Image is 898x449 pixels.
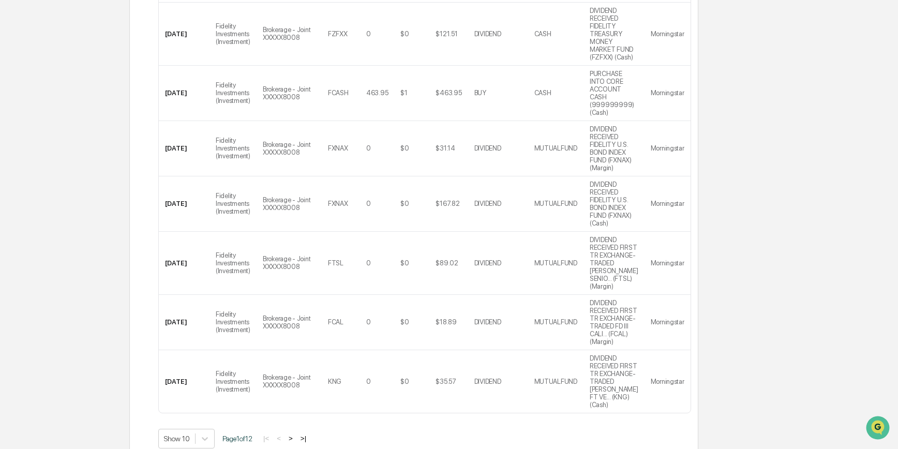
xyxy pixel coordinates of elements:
[159,176,209,232] td: [DATE]
[216,310,250,334] div: Fidelity Investments (Investment)
[159,121,209,176] td: [DATE]
[257,66,322,121] td: Brokerage - Joint XXXXX8008
[216,137,250,160] div: Fidelity Investments (Investment)
[366,378,371,385] div: 0
[71,126,132,145] a: 🗄️Attestations
[436,30,457,38] div: $121.51
[159,232,209,295] td: [DATE]
[400,378,409,385] div: $0
[216,81,250,104] div: Fidelity Investments (Investment)
[21,150,65,160] span: Data Lookup
[590,7,638,61] div: DIVIDEND RECEIVED FIDELITY TREASURY MONEY MARKET FUND (FZFXX) (Cash)
[590,181,638,227] div: DIVIDEND RECEIVED FIDELITY U.S. BOND INDEX FUND (FXNAX) (Cash)
[645,176,691,232] td: Morningstar
[216,370,250,393] div: Fidelity Investments (Investment)
[534,200,577,207] div: MUTUALFUND
[274,434,284,443] button: <
[257,3,322,66] td: Brokerage - Joint XXXXX8008
[436,144,455,152] div: $31.14
[366,259,371,267] div: 0
[75,131,83,140] div: 🗄️
[645,295,691,350] td: Morningstar
[474,378,501,385] div: DIVIDEND
[474,30,501,38] div: DIVIDEND
[534,30,551,38] div: CASH
[366,144,371,152] div: 0
[474,318,501,326] div: DIVIDEND
[260,434,272,443] button: |<
[400,144,409,152] div: $0
[159,350,209,413] td: [DATE]
[645,3,691,66] td: Morningstar
[257,176,322,232] td: Brokerage - Joint XXXXX8008
[328,200,348,207] div: FXNAX
[6,146,69,164] a: 🔎Data Lookup
[436,318,456,326] div: $18.89
[10,22,188,38] p: How can we help?
[10,79,29,98] img: 1746055101610-c473b297-6a78-478c-a979-82029cc54cd1
[10,131,19,140] div: 🖐️
[257,295,322,350] td: Brokerage - Joint XXXXX8008
[73,175,125,183] a: Powered byPylon
[400,259,409,267] div: $0
[590,299,638,346] div: DIVIDEND RECEIVED FIRST TR EXCHANGE-TRADED FD III CALI... (FCAL) (Margin)
[216,22,250,46] div: Fidelity Investments (Investment)
[400,89,407,97] div: $1
[257,350,322,413] td: Brokerage - Joint XXXXX8008
[590,236,638,290] div: DIVIDEND RECEIVED FIRST TR EXCHANGE-TRADED [PERSON_NAME] SENIO... (FTSL) (Margin)
[366,318,371,326] div: 0
[645,232,691,295] td: Morningstar
[400,200,409,207] div: $0
[436,259,458,267] div: $89.02
[328,378,341,385] div: KNG
[436,89,461,97] div: $463.95
[400,30,409,38] div: $0
[328,259,343,267] div: FTSL
[366,200,371,207] div: 0
[534,378,577,385] div: MUTUALFUND
[534,89,551,97] div: CASH
[645,350,691,413] td: Morningstar
[216,192,250,215] div: Fidelity Investments (Investment)
[534,144,577,152] div: MUTUALFUND
[159,295,209,350] td: [DATE]
[328,89,349,97] div: FCASH
[590,354,638,409] div: DIVIDEND RECEIVED FIRST TR EXCHANGE-TRADED [PERSON_NAME] FT VE... (KNG) (Cash)
[35,79,170,89] div: Start new chat
[103,175,125,183] span: Pylon
[366,30,371,38] div: 0
[35,89,131,98] div: We're available if you need us!
[590,125,638,172] div: DIVIDEND RECEIVED FIDELITY U.S. BOND INDEX FUND (FXNAX) (Margin)
[216,251,250,275] div: Fidelity Investments (Investment)
[85,130,128,141] span: Attestations
[436,378,456,385] div: $35.57
[159,66,209,121] td: [DATE]
[222,435,252,443] span: Page 1 of 12
[534,318,577,326] div: MUTUALFUND
[865,415,893,443] iframe: Open customer support
[159,3,209,66] td: [DATE]
[645,66,691,121] td: Morningstar
[366,89,388,97] div: 463.95
[6,126,71,145] a: 🖐️Preclearance
[534,259,577,267] div: MUTUALFUND
[257,121,322,176] td: Brokerage - Joint XXXXX8008
[10,151,19,159] div: 🔎
[297,434,309,443] button: >|
[328,318,343,326] div: FCAL
[590,70,638,116] div: PURCHASE INTO CORE ACCOUNT CASH (999999999) (Cash)
[474,144,501,152] div: DIVIDEND
[328,144,348,152] div: FXNAX
[474,259,501,267] div: DIVIDEND
[21,130,67,141] span: Preclearance
[474,89,486,97] div: BUY
[257,232,322,295] td: Brokerage - Joint XXXXX8008
[645,121,691,176] td: Morningstar
[286,434,296,443] button: >
[176,82,188,95] button: Start new chat
[328,30,348,38] div: FZFXX
[436,200,459,207] div: $167.82
[474,200,501,207] div: DIVIDEND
